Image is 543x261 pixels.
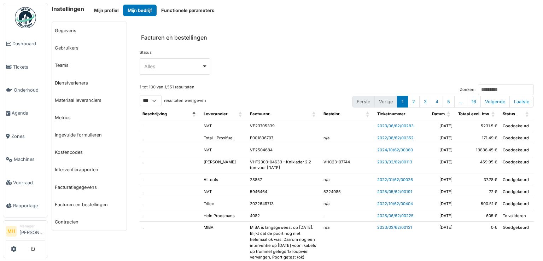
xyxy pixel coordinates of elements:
[500,198,534,210] td: Goedgekeurd
[14,156,45,163] span: Machines
[443,96,455,108] button: 5
[419,96,431,108] button: 3
[377,177,413,182] a: 2022/01/62/00026
[201,210,247,222] td: Hein Proesmans
[192,108,197,120] span: Beschrijving: Activate to invert sorting
[500,156,534,174] td: Goedgekeurd
[503,111,515,116] span: Status
[11,133,45,140] span: Zones
[377,213,414,218] a: 2025/06/62/00225
[377,225,412,230] a: 2023/03/62/00131
[421,132,455,144] td: [DATE]
[500,120,534,132] td: Goedgekeurd
[525,108,530,120] span: Status: Activate to sort
[52,74,127,92] a: Dienstverleners
[201,132,247,144] td: Total - Proxifuel
[247,132,320,144] td: F001806707
[321,132,374,144] td: n/a
[247,144,320,156] td: VF2504684
[140,144,201,156] td: .
[6,226,17,237] li: MH
[321,198,374,210] td: n/a
[3,148,48,171] a: Machines
[157,5,219,16] button: Functionele parameters
[455,210,500,222] td: 605 €
[6,224,45,240] a: MH Manager[PERSON_NAME]
[247,156,320,174] td: VHF2303-04633 - Kniklader 2.2 ton voor [DATE]
[52,196,127,213] a: Facturen en bestellingen
[201,198,247,210] td: Trilec
[89,5,123,16] button: Mijn profiel
[52,213,127,231] a: Contracten
[455,156,500,174] td: 459.95 €
[509,96,534,108] button: Last
[500,186,534,198] td: Goedgekeurd
[52,6,84,12] h6: Instellingen
[52,92,127,109] a: Materiaal leveranciers
[421,198,455,210] td: [DATE]
[377,159,412,164] a: 2023/02/62/00113
[377,189,412,194] a: 2025/05/62/00191
[480,96,510,108] button: Next
[321,156,374,174] td: VHC23-07744
[19,224,45,239] li: [PERSON_NAME]
[366,108,370,120] span: Bestelnr.: Activate to sort
[500,174,534,186] td: Goedgekeurd
[52,22,127,39] a: Gegevens
[247,174,320,186] td: 28857
[52,109,127,126] a: Metrics
[3,101,48,124] a: Agenda
[458,111,489,116] span: Totaal excl. btw
[408,96,420,108] button: 2
[142,111,167,116] span: Beschrijving
[323,111,341,116] span: Bestelnr.
[3,125,48,148] a: Zones
[3,79,48,101] a: Onderhoud
[421,210,455,222] td: [DATE]
[321,174,374,186] td: n/a
[491,108,496,120] span: Totaal excl. btw: Activate to sort
[13,64,45,70] span: Tickets
[140,198,201,210] td: .
[140,132,201,144] td: .
[140,210,201,222] td: .
[432,111,445,116] span: Datum
[52,161,127,178] a: Interventierapporten
[13,202,45,209] span: Rapportage
[312,108,316,120] span: Factuurnr.: Activate to sort
[247,186,320,198] td: 5946464
[500,132,534,144] td: Goedgekeurd
[3,55,48,78] a: Tickets
[500,210,534,222] td: Te valideren
[123,5,157,16] button: Mijn bedrijf
[140,120,201,132] td: .
[52,144,127,161] a: Kostencodes
[454,96,467,108] button: …
[460,87,475,93] label: Zoeken:
[377,123,414,128] a: 2023/06/62/00283
[455,174,500,186] td: 37.78 €
[247,210,320,222] td: 4082
[431,96,443,108] button: 4
[352,96,534,108] nav: pagination
[467,96,481,108] button: 16
[321,186,374,198] td: 5224985
[421,186,455,198] td: [DATE]
[201,144,247,156] td: NVT
[377,147,413,152] a: 2024/10/62/00360
[377,201,413,206] a: 2022/10/62/00404
[500,144,534,156] td: Goedgekeurd
[447,108,451,120] span: Datum: Activate to sort
[141,34,207,41] h6: Facturen en bestellingen
[421,156,455,174] td: [DATE]
[13,179,45,186] span: Voorraad
[140,174,201,186] td: .
[201,186,247,198] td: NVT
[421,174,455,186] td: [DATE]
[12,110,45,116] span: Agenda
[140,186,201,198] td: .
[455,186,500,198] td: 72 €
[3,194,48,217] a: Rapportage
